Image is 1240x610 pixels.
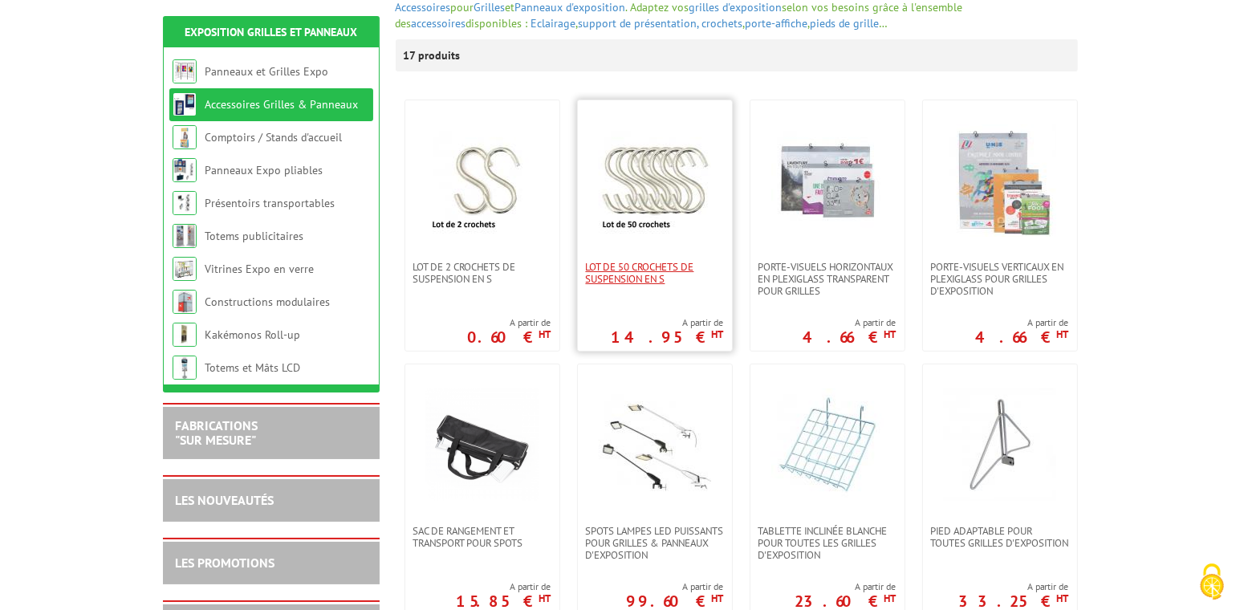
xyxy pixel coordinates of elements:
img: Tablette inclinée blanche pour toutes les grilles d'exposition [771,388,884,501]
a: pieds de grille [811,16,880,31]
sup: HT [712,592,724,605]
sup: HT [539,592,551,605]
sup: HT [884,327,896,341]
a: Eclairage [531,16,576,31]
img: Accessoires Grilles & Panneaux [173,92,197,116]
img: Constructions modulaires [173,290,197,314]
a: Kakémonos Roll-up [205,327,300,342]
p: 99.60 € [627,596,724,606]
a: SPOTS LAMPES LED PUISSANTS POUR GRILLES & PANNEAUX d'exposition [578,525,732,561]
span: A partir de [612,316,724,329]
sup: HT [1057,327,1069,341]
img: Porte-visuels horizontaux en plexiglass transparent pour grilles [771,124,884,237]
span: A partir de [976,316,1069,329]
img: Totems publicitaires [173,224,197,248]
span: A partir de [959,580,1069,593]
a: Comptoirs / Stands d'accueil [205,130,342,144]
span: Lot de 2 crochets de suspension en S [413,261,551,285]
a: FABRICATIONS"Sur Mesure" [175,417,258,448]
span: A partir de [803,316,896,329]
a: Accessoires Grilles & Panneaux [205,97,358,112]
a: Porte-visuels verticaux en plexiglass pour grilles d'exposition [923,261,1077,297]
span: A partir de [627,580,724,593]
span: Porte-visuels verticaux en plexiglass pour grilles d'exposition [931,261,1069,297]
p: 4.66 € [803,332,896,342]
span: SPOTS LAMPES LED PUISSANTS POUR GRILLES & PANNEAUX d'exposition [586,525,724,561]
a: Totems et Mâts LCD [205,360,300,375]
img: Sac de rangement et transport pour spots [426,388,539,501]
a: LES PROMOTIONS [175,555,274,571]
img: Totems et Mâts LCD [173,356,197,380]
span: Lot de 50 crochets de suspension en S [586,261,724,285]
img: Vitrines Expo en verre [173,257,197,281]
a: Totems publicitaires [205,229,303,243]
img: Cookies (fenêtre modale) [1192,562,1232,602]
p: 4.66 € [976,332,1069,342]
img: Lot de 50 crochets de suspension en S [599,124,711,237]
a: LES NOUVEAUTÉS [175,492,274,508]
img: Pied adaptable pour toutes grilles d'exposition [944,388,1056,501]
a: Sac de rangement et transport pour spots [405,525,559,549]
img: Kakémonos Roll-up [173,323,197,347]
a: Lot de 50 crochets de suspension en S [578,261,732,285]
sup: HT [712,327,724,341]
span: A partir de [457,580,551,593]
p: 33.25 € [959,596,1069,606]
span: Porte-visuels horizontaux en plexiglass transparent pour grilles [758,261,896,297]
a: accessoires [412,16,466,31]
img: Panneaux Expo pliables [173,158,197,182]
sup: HT [539,327,551,341]
img: Lot de 2 crochets de suspension en S [426,124,539,237]
a: Porte-visuels horizontaux en plexiglass transparent pour grilles [750,261,905,297]
a: Tablette inclinée blanche pour toutes les grilles d'exposition [750,525,905,561]
img: Comptoirs / Stands d'accueil [173,125,197,149]
img: SPOTS LAMPES LED PUISSANTS POUR GRILLES & PANNEAUX d'exposition [599,388,711,501]
a: Lot de 2 crochets de suspension en S [405,261,559,285]
a: porte-affiche [746,16,808,31]
p: 23.60 € [795,596,896,606]
p: 14.95 € [612,332,724,342]
a: support de présentation [579,16,697,31]
a: Panneaux Expo pliables [205,163,323,177]
a: Pied adaptable pour toutes grilles d'exposition [923,525,1077,549]
span: A partir de [795,580,896,593]
img: Panneaux et Grilles Expo [173,59,197,83]
span: Sac de rangement et transport pour spots [413,525,551,549]
p: 15.85 € [457,596,551,606]
span: A partir de [468,316,551,329]
a: Vitrines Expo en verre [205,262,314,276]
a: Exposition Grilles et Panneaux [185,25,357,39]
button: Cookies (fenêtre modale) [1184,555,1240,610]
a: Constructions modulaires [205,295,330,309]
a: , crochets [697,16,743,31]
img: Présentoirs transportables [173,191,197,215]
span: Pied adaptable pour toutes grilles d'exposition [931,525,1069,549]
p: 17 produits [404,39,464,71]
sup: HT [884,592,896,605]
p: 0.60 € [468,332,551,342]
span: Tablette inclinée blanche pour toutes les grilles d'exposition [758,525,896,561]
sup: HT [1057,592,1069,605]
a: Panneaux et Grilles Expo [205,64,328,79]
a: Présentoirs transportables [205,196,335,210]
img: Porte-visuels verticaux en plexiglass pour grilles d'exposition [944,124,1056,237]
span: disponibles : [466,16,528,31]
